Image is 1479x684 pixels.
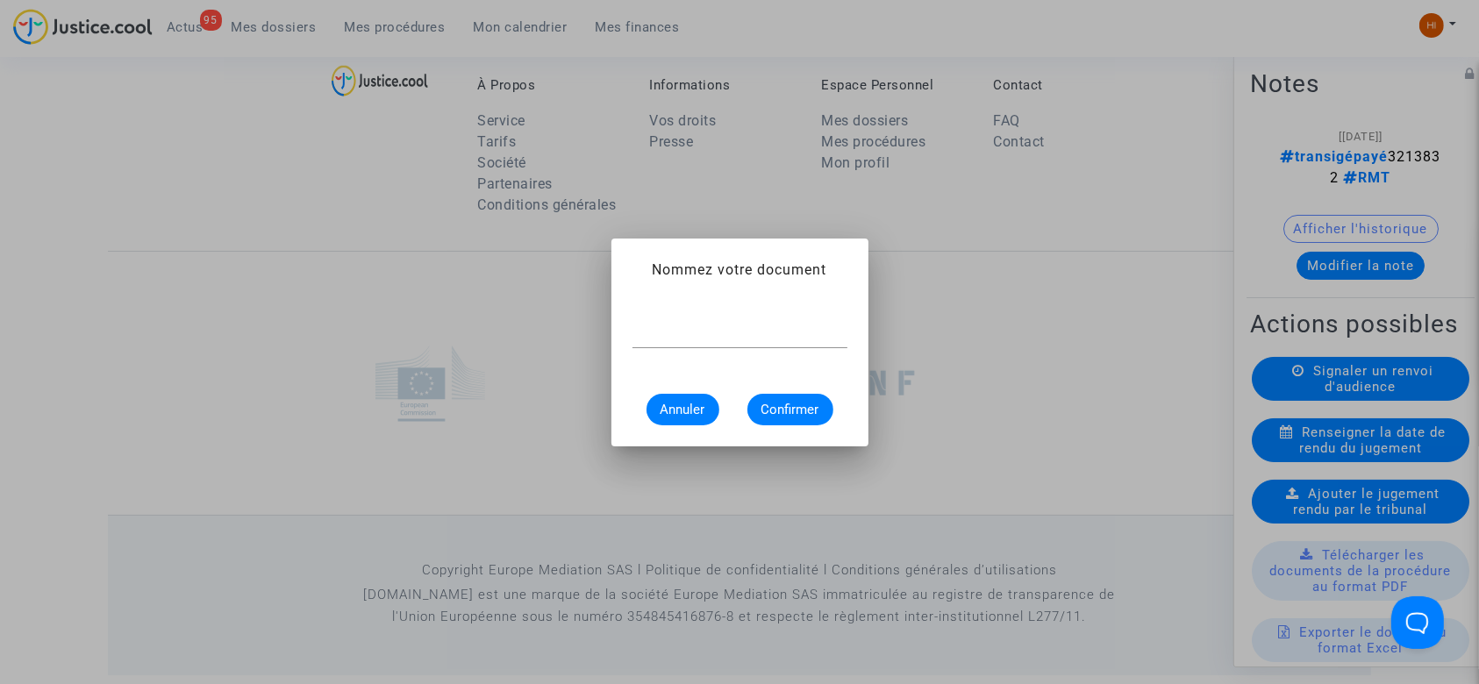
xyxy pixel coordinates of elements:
iframe: Help Scout Beacon - Open [1391,596,1444,649]
span: Nommez votre document [653,261,827,278]
span: Confirmer [761,402,819,417]
button: Annuler [647,394,719,425]
button: Confirmer [747,394,833,425]
span: Annuler [661,402,705,417]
